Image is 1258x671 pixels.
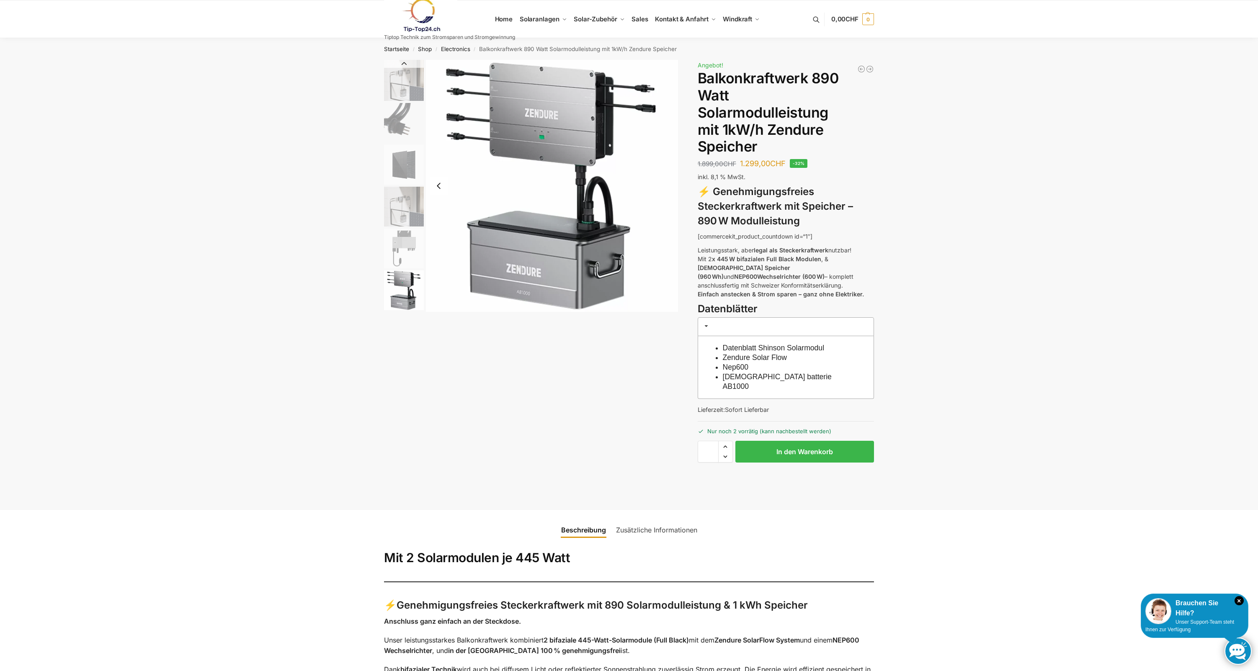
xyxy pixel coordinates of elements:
[723,344,825,352] a: Datenblatt Shinson Solarmodul
[520,15,559,23] span: Solaranlagen
[857,65,866,73] a: Balkonkraftwerk 890 Watt Solarmodulleistung mit 2kW/h Zendure Speicher
[698,232,874,241] p: [commercekit_product_countdown id=“1″]
[1145,619,1234,632] span: Unser Support-Team steht Ihnen zur Verfügung
[384,60,424,101] img: Zendure-solar-flow-Batteriespeicher für Balkonkraftwerke
[734,273,825,280] strong: NEP600Wechselrichter (600 W)
[384,46,409,52] a: Startseite
[384,59,424,68] button: Previous slide
[384,187,424,226] img: Zendure-solar-flow-Batteriespeicher für Balkonkraftwerke
[570,0,628,38] a: Solar-Zubehör
[1145,598,1171,624] img: Customer service
[384,229,424,268] img: nep-microwechselrichter-600w
[384,617,521,625] strong: Anschluss ganz einfach an der Steckdose.
[652,0,719,38] a: Kontakt & Anfahrt
[696,468,876,491] iframe: Sicherer Rahmen für schnelle Bezahlvorgänge
[382,269,424,311] li: 6 / 6
[698,421,874,436] p: Nur noch 2 vorrätig (kann nachbestellt werden)
[384,635,874,656] p: Unser leistungsstarkes Balkonkraftwerk kombiniert mit dem und einem , und ist.
[723,373,832,391] a: [DEMOGRAPHIC_DATA] batterie AB1000
[409,46,418,53] span: /
[698,246,874,298] p: Leistungsstark, aber nutzbar! Mit 2 , & und – komplett anschlussfertig mit Schweizer Konformitäts...
[432,46,441,53] span: /
[719,451,732,462] span: Reduce quantity
[382,144,424,185] li: 3 / 6
[698,62,723,69] span: Angebot!
[632,15,648,23] span: Sales
[470,46,479,53] span: /
[426,60,678,312] li: 6 / 6
[382,185,424,227] li: 4 / 6
[712,255,821,262] strong: x 445 W bifazialen Full Black Modulen
[1145,598,1244,618] div: Brauchen Sie Hilfe?
[790,159,808,168] span: -32%
[426,60,678,312] img: Zendure-Solaflow
[698,70,874,155] h1: Balkonkraftwerk 890 Watt Solarmodulleistung mit 1kW/h Zendure Speicher
[382,227,424,269] li: 5 / 6
[846,15,858,23] span: CHF
[723,353,787,362] a: Zendure Solar Flow
[1235,596,1244,605] i: Schließen
[544,636,689,644] strong: 2 bifaziale 445-Watt-Solarmodule (Full Black)
[441,46,470,52] a: Electronics
[430,177,448,195] button: Previous slide
[698,441,719,463] input: Produktmenge
[740,159,786,168] bdi: 1.299,00
[448,646,621,655] strong: in der [GEOGRAPHIC_DATA] 100 % genehmigungsfrei
[397,599,808,611] strong: Genehmigungsfreies Steckerkraftwerk mit 890 Solarmodulleistung & 1 kWh Speicher
[384,598,874,613] h3: ⚡
[574,15,617,23] span: Solar-Zubehör
[384,103,424,143] img: Anschlusskabel-3meter_schweizer-stecker
[754,247,828,254] strong: legal als Steckerkraftwerk
[698,185,874,228] h3: ⚡ Genehmigungsfreies Steckerkraftwerk mit Speicher – 890 W Modulleistung
[723,363,749,371] a: Nep600
[862,13,874,25] span: 0
[655,15,708,23] span: Kontakt & Anfahrt
[698,291,864,298] strong: Einfach anstecken & Strom sparen – ganz ohne Elektriker.
[770,159,786,168] span: CHF
[382,60,424,102] li: 1 / 6
[369,38,889,60] nav: Breadcrumb
[719,441,732,452] span: Increase quantity
[698,264,790,280] strong: [DEMOGRAPHIC_DATA] Speicher (960 Wh)
[556,520,611,540] a: Beschreibung
[384,145,424,185] img: Maysun
[698,406,769,413] span: Lieferzeit:
[725,406,769,413] span: Sofort Lieferbar
[831,7,874,32] a: 0,00CHF 0
[831,15,858,23] span: 0,00
[719,0,763,38] a: Windkraft
[714,636,800,644] strong: Zendure SolarFlow System
[382,102,424,144] li: 2 / 6
[735,441,874,463] button: In den Warenkorb
[628,0,652,38] a: Sales
[384,35,515,40] p: Tiptop Technik zum Stromsparen und Stromgewinnung
[384,550,874,566] h2: Mit 2 Solarmodulen je 445 Watt
[611,520,702,540] a: Zusätzliche Informationen
[418,46,432,52] a: Shop
[698,160,736,168] bdi: 1.899,00
[698,173,745,180] span: inkl. 8,1 % MwSt.
[723,160,736,168] span: CHF
[516,0,570,38] a: Solaranlagen
[723,15,752,23] span: Windkraft
[866,65,874,73] a: Steckerkraftwerk mit 4 KW Speicher und 8 Solarmodulen mit 3600 Watt
[384,270,424,310] img: Zendure-Solaflow
[698,302,874,316] h3: Datenblätter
